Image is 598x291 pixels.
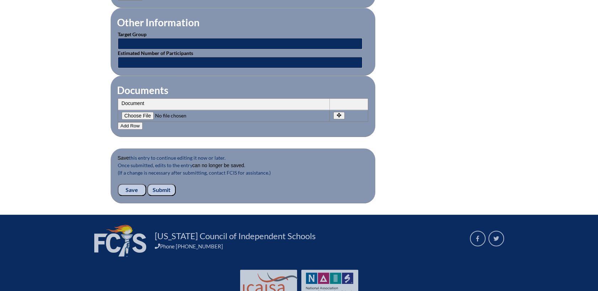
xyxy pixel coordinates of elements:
[118,154,368,161] p: this entry to continue editing it now or later.
[116,16,200,28] legend: Other Information
[118,122,143,130] button: Add Row
[118,184,146,196] input: Save
[118,155,129,161] b: Save
[152,230,318,242] a: [US_STATE] Council of Independent Schools
[155,243,461,249] div: Phone [PHONE_NUMBER]
[147,184,176,196] input: Submit
[192,163,244,168] b: can no longer be saved
[118,161,368,184] p: Once submitted, edits to the entry . (If a change is necessary after submitting, contact FCIS for...
[94,225,146,257] img: FCIS_logo_white
[118,50,193,56] label: Estimated Number of Participants
[118,99,330,110] th: Document
[118,31,147,37] label: Target Group
[116,84,169,96] legend: Documents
